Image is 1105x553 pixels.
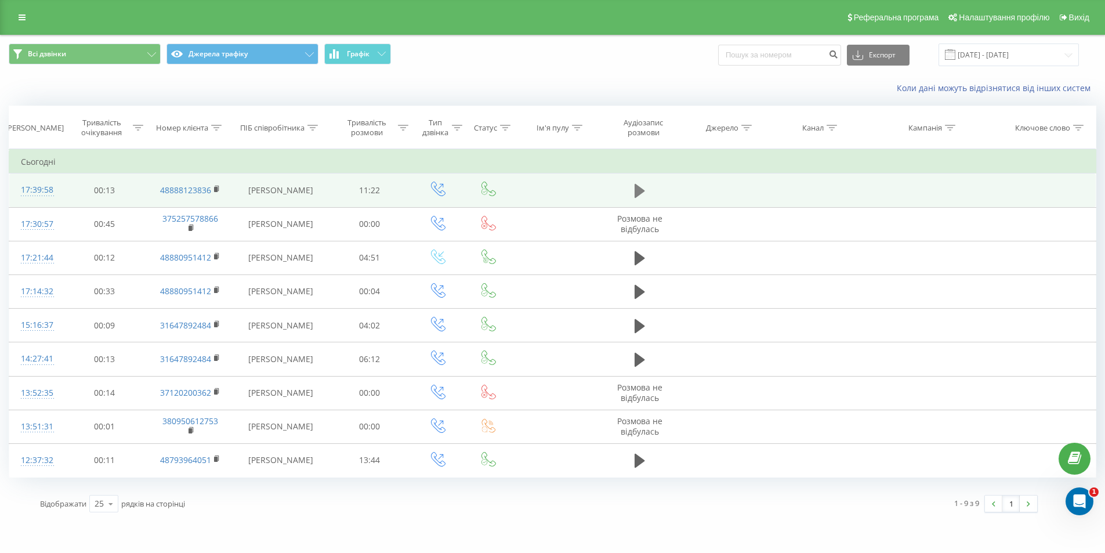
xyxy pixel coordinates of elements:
[328,342,412,376] td: 06:12
[63,174,147,207] td: 00:13
[160,285,211,297] a: 48880951412
[21,382,51,404] div: 13:52:35
[1089,487,1099,497] span: 1
[28,49,66,59] span: Всі дзвінки
[328,207,412,241] td: 00:00
[1002,496,1020,512] a: 1
[328,274,412,308] td: 00:04
[328,410,412,443] td: 00:00
[63,207,147,241] td: 00:45
[63,241,147,274] td: 00:12
[21,348,51,370] div: 14:27:41
[95,498,104,509] div: 25
[328,174,412,207] td: 11:22
[21,213,51,236] div: 17:30:57
[234,207,328,241] td: [PERSON_NAME]
[617,382,662,403] span: Розмова не відбулась
[328,443,412,477] td: 13:44
[234,174,328,207] td: [PERSON_NAME]
[63,309,147,342] td: 00:09
[954,497,979,509] div: 1 - 9 з 9
[908,123,942,133] div: Кампанія
[328,376,412,410] td: 00:00
[234,443,328,477] td: [PERSON_NAME]
[347,50,369,58] span: Графік
[160,353,211,364] a: 31647892484
[63,443,147,477] td: 00:11
[234,309,328,342] td: [PERSON_NAME]
[21,415,51,438] div: 13:51:31
[5,123,64,133] div: [PERSON_NAME]
[234,376,328,410] td: [PERSON_NAME]
[1066,487,1093,515] iframe: Intercom live chat
[1015,123,1070,133] div: Ключове слово
[422,118,449,138] div: Тип дзвінка
[63,274,147,308] td: 00:33
[847,45,910,66] button: Експорт
[21,449,51,472] div: 12:37:32
[21,280,51,303] div: 17:14:32
[234,410,328,443] td: [PERSON_NAME]
[162,213,218,224] a: 375257578866
[160,320,211,331] a: 31647892484
[21,247,51,269] div: 17:21:44
[338,118,396,138] div: Тривалість розмови
[234,274,328,308] td: [PERSON_NAME]
[9,150,1096,174] td: Сьогодні
[162,415,218,427] a: 380950612753
[854,13,939,22] span: Реферальна програма
[234,342,328,376] td: [PERSON_NAME]
[234,241,328,274] td: [PERSON_NAME]
[537,123,569,133] div: Ім'я пулу
[617,415,662,437] span: Розмова не відбулась
[718,45,841,66] input: Пошук за номером
[156,123,208,133] div: Номер клієнта
[324,44,391,64] button: Графік
[9,44,161,64] button: Всі дзвінки
[21,179,51,201] div: 17:39:58
[328,309,412,342] td: 04:02
[166,44,318,64] button: Джерела трафіку
[897,82,1096,93] a: Коли дані можуть відрізнятися вiд інших систем
[160,185,211,196] a: 48888123836
[63,376,147,410] td: 00:14
[160,454,211,465] a: 48793964051
[21,314,51,337] div: 15:16:37
[40,498,86,509] span: Відображати
[160,387,211,398] a: 37120200362
[706,123,738,133] div: Джерело
[474,123,497,133] div: Статус
[73,118,131,138] div: Тривалість очікування
[240,123,305,133] div: ПІБ співробітника
[802,123,824,133] div: Канал
[1069,13,1089,22] span: Вихід
[610,118,677,138] div: Аудіозапис розмови
[160,252,211,263] a: 48880951412
[63,342,147,376] td: 00:13
[617,213,662,234] span: Розмова не відбулась
[959,13,1049,22] span: Налаштування профілю
[63,410,147,443] td: 00:01
[328,241,412,274] td: 04:51
[121,498,185,509] span: рядків на сторінці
